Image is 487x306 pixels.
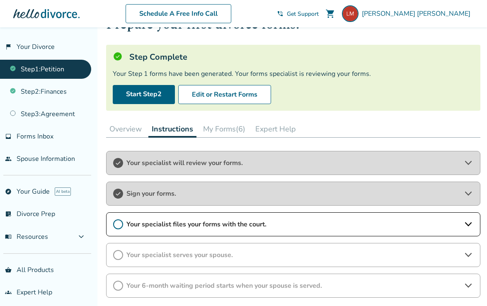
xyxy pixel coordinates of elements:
[5,232,48,241] span: Resources
[277,10,283,17] span: phone_in_talk
[5,155,12,162] span: people
[200,121,249,137] button: My Forms(6)
[5,233,12,240] span: menu_book
[17,132,53,141] span: Forms Inbox
[342,5,359,22] img: lisamozden@gmail.com
[277,10,319,18] a: phone_in_talkGet Support
[5,289,12,296] span: groups
[126,4,231,23] a: Schedule A Free Info Call
[5,44,12,50] span: flag_2
[325,9,335,19] span: shopping_cart
[362,9,474,18] span: [PERSON_NAME] [PERSON_NAME]
[76,232,86,242] span: expand_more
[5,211,12,217] span: list_alt_check
[126,189,460,198] span: Sign your forms.
[126,250,460,260] span: Your specialist serves your spouse.
[113,85,175,104] a: Start Step2
[113,69,474,78] div: Your Step 1 forms have been generated. Your forms specialist is reviewing your forms.
[126,220,460,229] span: Your specialist files your forms with the court.
[55,187,71,196] span: AI beta
[106,121,145,137] button: Overview
[252,121,299,137] button: Expert Help
[126,158,460,168] span: Your specialist will review your forms.
[5,133,12,140] span: inbox
[148,121,196,138] button: Instructions
[129,51,187,63] h5: Step Complete
[126,281,460,290] span: Your 6-month waiting period starts when your spouse is served.
[446,266,487,306] iframe: Chat Widget
[5,188,12,195] span: explore
[178,85,271,104] button: Edit or Restart Forms
[287,10,319,18] span: Get Support
[5,267,12,273] span: shopping_basket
